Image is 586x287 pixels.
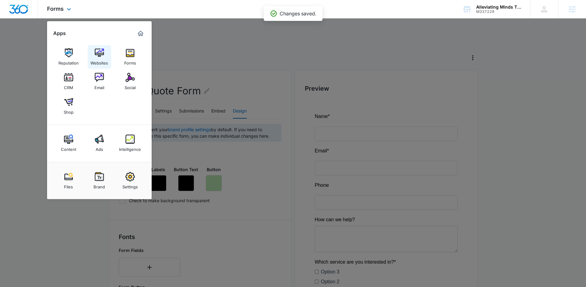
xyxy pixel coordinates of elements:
[57,169,80,192] a: Files
[6,155,25,163] label: Option 3
[88,132,111,155] a: Ads
[476,5,521,10] div: account name
[94,82,104,90] div: Email
[476,10,521,14] div: account id
[58,57,79,65] div: Reputation
[57,45,80,69] a: Reputation
[4,228,19,233] span: Submit
[57,94,80,118] a: Shop
[118,169,142,192] a: Settings
[125,82,136,90] div: Social
[118,70,142,93] a: Social
[61,144,76,152] div: Content
[280,10,316,17] p: Changes saved.
[96,144,103,152] div: Ads
[122,181,138,189] div: Settings
[88,169,111,192] a: Brand
[118,45,142,69] a: Forms
[88,45,111,69] a: Websites
[88,70,111,93] a: Email
[6,165,25,173] label: Option 2
[64,181,73,189] div: Files
[57,70,80,93] a: CRM
[90,57,108,65] div: Websites
[53,30,66,36] h2: Apps
[124,57,136,65] div: Forms
[118,132,142,155] a: Intelligence
[119,144,141,152] div: Intelligence
[6,175,40,183] label: General Inquiry
[47,6,64,12] span: Forms
[64,107,74,115] div: Shop
[57,132,80,155] a: Content
[136,29,146,38] a: Marketing 360® Dashboard
[64,82,73,90] div: CRM
[94,181,105,189] div: Brand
